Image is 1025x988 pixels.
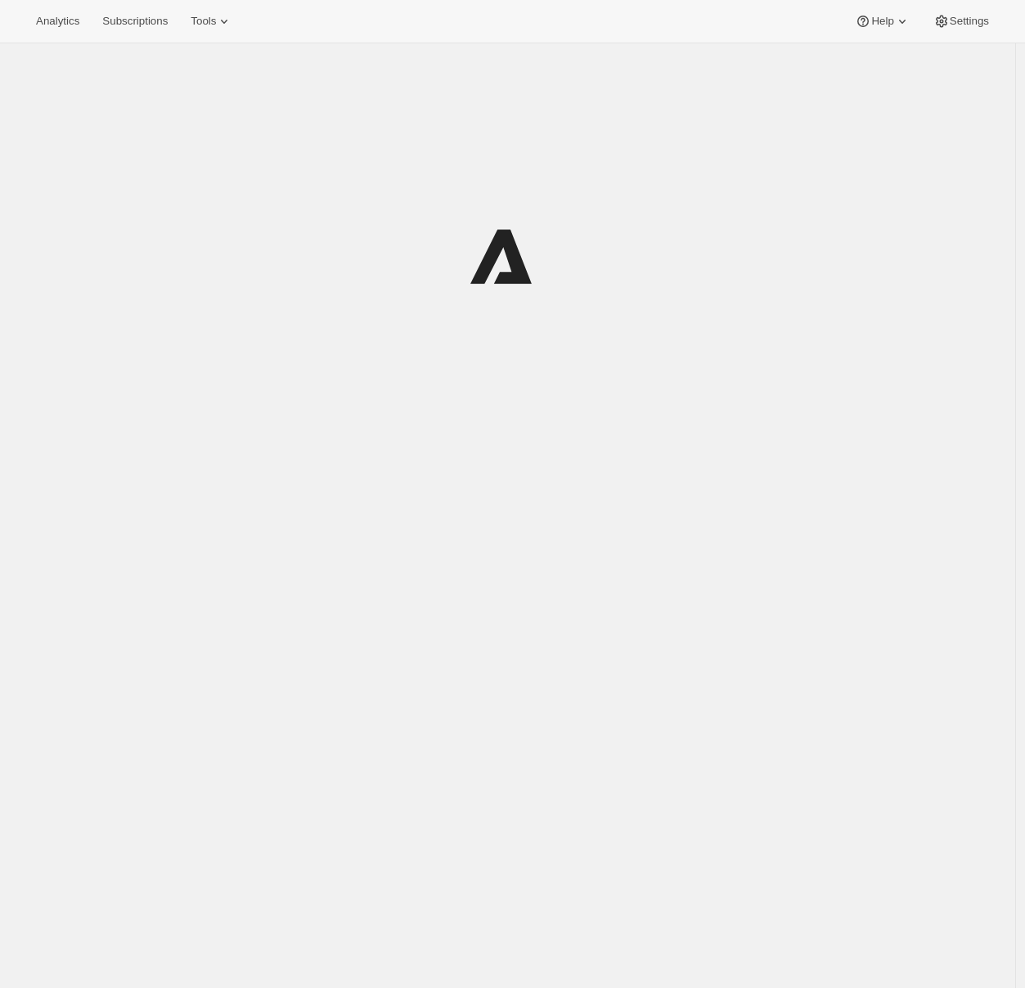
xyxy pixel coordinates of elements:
[26,10,89,33] button: Analytics
[924,10,999,33] button: Settings
[845,10,919,33] button: Help
[36,15,79,28] span: Analytics
[181,10,242,33] button: Tools
[102,15,168,28] span: Subscriptions
[950,15,989,28] span: Settings
[191,15,216,28] span: Tools
[871,15,893,28] span: Help
[92,10,178,33] button: Subscriptions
